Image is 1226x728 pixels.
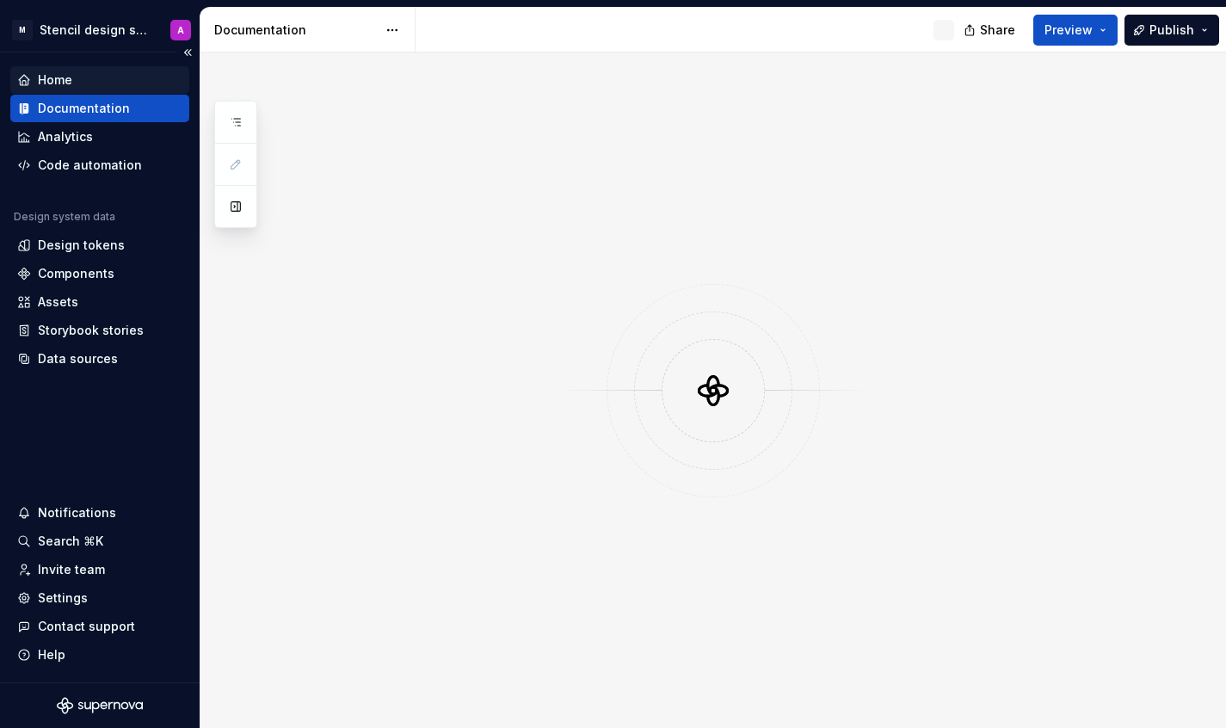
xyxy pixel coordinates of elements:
[10,260,189,287] a: Components
[1149,22,1194,39] span: Publish
[10,613,189,640] button: Contact support
[10,66,189,94] a: Home
[38,504,116,521] div: Notifications
[10,231,189,259] a: Design tokens
[57,697,143,714] svg: Supernova Logo
[10,345,189,373] a: Data sources
[38,589,88,607] div: Settings
[40,22,150,39] div: Stencil design system
[10,556,189,583] a: Invite team
[38,157,142,174] div: Code automation
[14,210,115,224] div: Design system data
[10,123,189,151] a: Analytics
[3,11,196,48] button: MStencil design systemA
[10,499,189,527] button: Notifications
[177,23,184,37] div: A
[38,646,65,663] div: Help
[1033,15,1118,46] button: Preview
[10,584,189,612] a: Settings
[38,237,125,254] div: Design tokens
[10,95,189,122] a: Documentation
[38,350,118,367] div: Data sources
[1124,15,1219,46] button: Publish
[38,128,93,145] div: Analytics
[38,561,105,578] div: Invite team
[980,22,1015,39] span: Share
[10,288,189,316] a: Assets
[955,15,1026,46] button: Share
[214,22,377,39] div: Documentation
[10,317,189,344] a: Storybook stories
[38,618,135,635] div: Contact support
[10,641,189,669] button: Help
[10,527,189,555] button: Search ⌘K
[176,40,200,65] button: Collapse sidebar
[10,151,189,179] a: Code automation
[38,265,114,282] div: Components
[38,293,78,311] div: Assets
[1044,22,1093,39] span: Preview
[12,20,33,40] div: M
[38,533,103,550] div: Search ⌘K
[38,322,144,339] div: Storybook stories
[38,71,72,89] div: Home
[38,100,130,117] div: Documentation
